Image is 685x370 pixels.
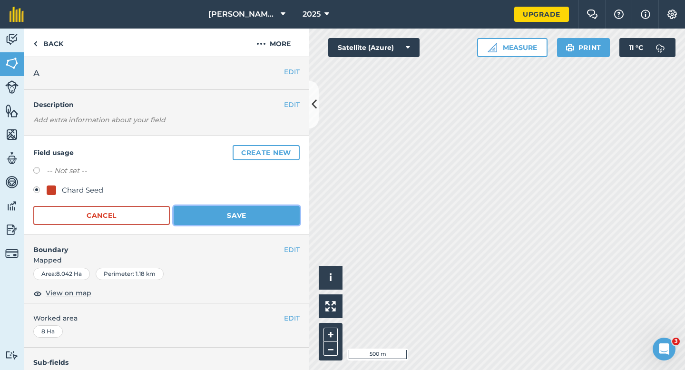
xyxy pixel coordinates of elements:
button: EDIT [284,313,300,323]
img: svg+xml;base64,PD94bWwgdmVyc2lvbj0iMS4wIiBlbmNvZGluZz0idXRmLTgiPz4KPCEtLSBHZW5lcmF0b3I6IEFkb2JlIE... [5,151,19,166]
img: svg+xml;base64,PD94bWwgdmVyc2lvbj0iMS4wIiBlbmNvZGluZz0idXRmLTgiPz4KPCEtLSBHZW5lcmF0b3I6IEFkb2JlIE... [5,80,19,94]
span: Worked area [33,313,300,323]
span: [PERSON_NAME] & Sons [208,9,277,20]
img: svg+xml;base64,PHN2ZyB4bWxucz0iaHR0cDovL3d3dy53My5vcmcvMjAwMC9zdmciIHdpZHRoPSI1NiIgaGVpZ2h0PSI2MC... [5,127,19,142]
button: Cancel [33,206,170,225]
img: svg+xml;base64,PD94bWwgdmVyc2lvbj0iMS4wIiBlbmNvZGluZz0idXRmLTgiPz4KPCEtLSBHZW5lcmF0b3I6IEFkb2JlIE... [5,247,19,260]
a: Back [24,29,73,57]
img: svg+xml;base64,PHN2ZyB4bWxucz0iaHR0cDovL3d3dy53My5vcmcvMjAwMC9zdmciIHdpZHRoPSI1NiIgaGVpZ2h0PSI2MC... [5,56,19,70]
img: svg+xml;base64,PD94bWwgdmVyc2lvbj0iMS4wIiBlbmNvZGluZz0idXRmLTgiPz4KPCEtLSBHZW5lcmF0b3I6IEFkb2JlIE... [651,38,670,57]
iframe: Intercom live chat [653,338,675,360]
button: – [323,342,338,356]
button: Measure [477,38,548,57]
button: Print [557,38,610,57]
div: Area : 8.042 Ha [33,268,90,280]
img: Ruler icon [488,43,497,52]
button: i [319,266,342,290]
img: svg+xml;base64,PHN2ZyB4bWxucz0iaHR0cDovL3d3dy53My5vcmcvMjAwMC9zdmciIHdpZHRoPSIxNyIgaGVpZ2h0PSIxNy... [641,9,650,20]
div: Chard Seed [62,185,103,196]
img: svg+xml;base64,PHN2ZyB4bWxucz0iaHR0cDovL3d3dy53My5vcmcvMjAwMC9zdmciIHdpZHRoPSIxOCIgaGVpZ2h0PSIyNC... [33,288,42,299]
button: EDIT [284,99,300,110]
button: Create new [233,145,300,160]
a: Upgrade [514,7,569,22]
img: A question mark icon [613,10,625,19]
span: A [33,67,39,80]
img: svg+xml;base64,PD94bWwgdmVyc2lvbj0iMS4wIiBlbmNvZGluZz0idXRmLTgiPz4KPCEtLSBHZW5lcmF0b3I6IEFkb2JlIE... [5,32,19,47]
div: Perimeter : 1.18 km [96,268,164,280]
button: Save [174,206,300,225]
button: 11 °C [619,38,675,57]
img: fieldmargin Logo [10,7,24,22]
h4: Boundary [24,235,284,255]
img: svg+xml;base64,PHN2ZyB4bWxucz0iaHR0cDovL3d3dy53My5vcmcvMjAwMC9zdmciIHdpZHRoPSI1NiIgaGVpZ2h0PSI2MC... [5,104,19,118]
button: + [323,328,338,342]
img: A cog icon [666,10,678,19]
img: svg+xml;base64,PD94bWwgdmVyc2lvbj0iMS4wIiBlbmNvZGluZz0idXRmLTgiPz4KPCEtLSBHZW5lcmF0b3I6IEFkb2JlIE... [5,199,19,213]
img: svg+xml;base64,PHN2ZyB4bWxucz0iaHR0cDovL3d3dy53My5vcmcvMjAwMC9zdmciIHdpZHRoPSIyMCIgaGVpZ2h0PSIyNC... [256,38,266,49]
img: Four arrows, one pointing top left, one top right, one bottom right and the last bottom left [325,301,336,312]
span: 3 [672,338,680,345]
img: svg+xml;base64,PHN2ZyB4bWxucz0iaHR0cDovL3d3dy53My5vcmcvMjAwMC9zdmciIHdpZHRoPSIxOSIgaGVpZ2h0PSIyNC... [566,42,575,53]
h4: Sub-fields [24,357,309,368]
label: -- Not set -- [47,165,87,176]
img: Two speech bubbles overlapping with the left bubble in the forefront [587,10,598,19]
h4: Description [33,99,300,110]
img: svg+xml;base64,PHN2ZyB4bWxucz0iaHR0cDovL3d3dy53My5vcmcvMjAwMC9zdmciIHdpZHRoPSI5IiBoZWlnaHQ9IjI0Ii... [33,38,38,49]
img: svg+xml;base64,PD94bWwgdmVyc2lvbj0iMS4wIiBlbmNvZGluZz0idXRmLTgiPz4KPCEtLSBHZW5lcmF0b3I6IEFkb2JlIE... [5,223,19,237]
span: 11 ° C [629,38,643,57]
h4: Field usage [33,145,300,160]
img: svg+xml;base64,PD94bWwgdmVyc2lvbj0iMS4wIiBlbmNvZGluZz0idXRmLTgiPz4KPCEtLSBHZW5lcmF0b3I6IEFkb2JlIE... [5,175,19,189]
em: Add extra information about your field [33,116,166,124]
span: 2025 [303,9,321,20]
button: Satellite (Azure) [328,38,420,57]
button: More [238,29,309,57]
span: i [329,272,332,283]
div: 8 Ha [33,325,63,338]
img: svg+xml;base64,PD94bWwgdmVyc2lvbj0iMS4wIiBlbmNvZGluZz0idXRmLTgiPz4KPCEtLSBHZW5lcmF0b3I6IEFkb2JlIE... [5,351,19,360]
span: Mapped [24,255,309,265]
span: View on map [46,288,91,298]
button: EDIT [284,67,300,77]
button: View on map [33,288,91,299]
button: EDIT [284,244,300,255]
